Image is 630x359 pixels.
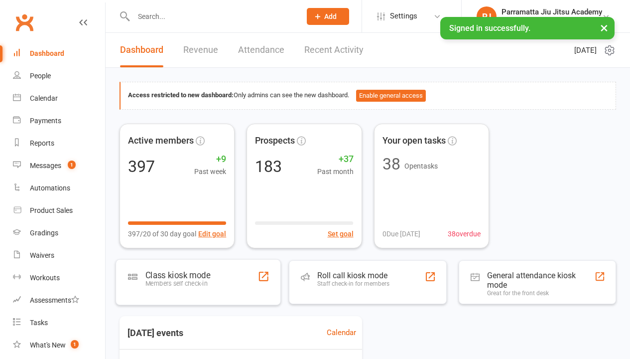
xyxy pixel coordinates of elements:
strong: Access restricted to new dashboard: [128,91,234,99]
div: Calendar [30,94,58,102]
div: Gradings [30,229,58,237]
span: 38 overdue [448,228,481,239]
div: Product Sales [30,206,73,214]
div: What's New [30,341,66,349]
div: Parramatta Jiu Jitsu Academy [502,7,602,16]
span: Active members [128,134,194,148]
div: Automations [30,184,70,192]
div: PJ [477,6,497,26]
div: General attendance kiosk mode [487,271,594,290]
span: Past month [317,166,354,177]
button: Add [307,8,349,25]
a: Messages 1 [13,155,105,177]
a: Automations [13,177,105,199]
div: Payments [30,117,61,125]
a: Calendar [327,327,356,339]
span: Signed in successfully. [449,23,530,33]
div: Staff check-in for members [317,280,389,287]
span: 0 Due [DATE] [382,228,420,239]
span: Past week [194,166,226,177]
span: +37 [317,152,354,167]
div: Workouts [30,274,60,282]
div: 183 [255,159,282,175]
div: Messages [30,162,61,170]
span: 1 [71,340,79,349]
button: Edit goal [198,228,226,239]
a: Assessments [13,289,105,312]
span: +9 [194,152,226,167]
a: Recent Activity [304,33,364,67]
span: 397/20 of 30 day goal [128,228,196,239]
div: People [30,72,51,80]
div: 397 [128,159,155,175]
h3: [DATE] events [120,324,191,342]
a: Gradings [13,222,105,244]
a: People [13,65,105,87]
a: Attendance [238,33,284,67]
div: Roll call kiosk mode [317,271,389,280]
span: Settings [390,5,417,27]
a: Dashboard [120,33,163,67]
div: Great for the front desk [487,290,594,297]
div: Assessments [30,296,79,304]
a: Reports [13,132,105,155]
div: Only admins can see the new dashboard. [128,90,608,102]
a: Clubworx [12,10,37,35]
button: × [595,17,613,38]
span: Open tasks [404,162,438,170]
a: Workouts [13,267,105,289]
button: Enable general access [356,90,426,102]
div: Parramatta Jiu Jitsu Academy [502,16,602,25]
div: Dashboard [30,49,64,57]
a: Revenue [183,33,218,67]
span: Add [324,12,337,20]
a: Product Sales [13,199,105,222]
div: Members self check-in [145,280,210,287]
a: Tasks [13,312,105,334]
span: Your open tasks [382,134,446,148]
a: Waivers [13,244,105,267]
div: 38 [382,156,400,172]
a: Payments [13,110,105,132]
div: Reports [30,139,54,147]
div: Waivers [30,251,54,259]
a: Calendar [13,87,105,110]
div: Tasks [30,319,48,327]
div: Class kiosk mode [145,270,210,280]
a: Dashboard [13,42,105,65]
span: 1 [68,161,76,169]
span: Prospects [255,134,295,148]
a: What's New1 [13,334,105,357]
span: [DATE] [574,44,597,56]
input: Search... [130,9,294,23]
button: Set goal [328,228,354,239]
